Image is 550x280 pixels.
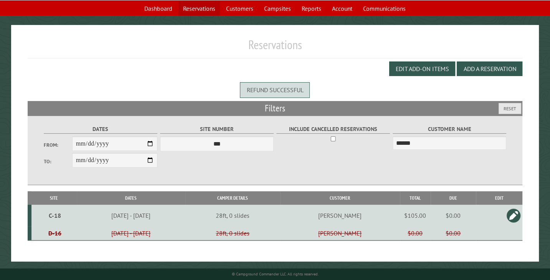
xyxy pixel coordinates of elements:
button: Edit Add-on Items [389,61,455,76]
div: [DATE] - [DATE] [78,212,184,219]
h1: Reservations [28,37,523,58]
th: Due [431,191,476,205]
td: [PERSON_NAME] [280,226,400,240]
td: [PERSON_NAME] [280,205,400,226]
td: $0.00 [400,226,431,240]
a: Communications [358,1,410,16]
a: Campsites [259,1,296,16]
label: Dates [44,125,158,134]
th: Edit [476,191,522,205]
a: Reports [297,1,326,16]
td: $0.00 [431,226,476,240]
th: Camper Details [185,191,280,205]
label: Customer Name [393,125,507,134]
a: Account [327,1,357,16]
th: Total [400,191,431,205]
a: Dashboard [140,1,177,16]
label: To: [44,158,72,165]
h2: Filters [28,101,523,116]
a: Reservations [178,1,220,16]
small: © Campground Commander LLC. All rights reserved. [231,272,318,277]
td: $105.00 [400,205,431,226]
button: Reset [499,103,521,114]
td: 28ft, 0 slides [185,205,280,226]
a: Customers [221,1,258,16]
div: [DATE] - [DATE] [78,229,184,237]
button: Add a Reservation [457,61,522,76]
label: Include Cancelled Reservations [276,125,390,134]
td: 28ft, 0 slides [185,226,280,240]
label: From: [44,141,72,149]
div: Refund successful [240,82,310,98]
div: D-16 [35,229,76,237]
th: Dates [77,191,185,205]
td: $0.00 [431,205,476,226]
div: C-18 [35,212,76,219]
label: Site Number [160,125,274,134]
th: Customer [280,191,400,205]
th: Site [31,191,77,205]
